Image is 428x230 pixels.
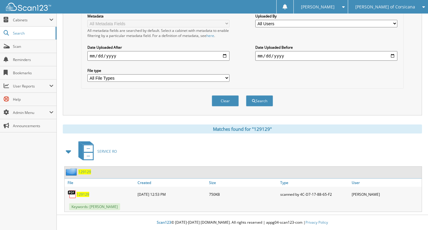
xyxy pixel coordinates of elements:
a: Size [208,179,279,187]
a: 129129 [77,192,89,197]
a: User [350,179,422,187]
span: SERVICE RO [97,149,117,154]
img: PDF.png [68,190,77,199]
span: Scan123 [157,220,171,225]
span: Admin Menu [13,110,49,115]
div: © [DATE]-[DATE] [DOMAIN_NAME]. All rights reserved | appg04-scan123-com | [57,215,428,230]
input: end [255,51,398,61]
div: All metadata fields are searched by default. Select a cabinet with metadata to enable filtering b... [87,28,230,38]
img: folder2.png [66,168,78,176]
label: Date Uploaded Before [255,45,398,50]
div: Matches found for "129129" [63,124,422,133]
a: here [206,33,214,38]
label: Uploaded By [255,14,398,19]
a: 129129 [78,169,91,174]
a: Type [279,179,350,187]
div: 750KB [208,188,279,200]
label: File type [87,68,230,73]
span: Reminders [13,57,53,62]
span: Search [13,31,53,36]
a: File [65,179,136,187]
div: [PERSON_NAME] [350,188,422,200]
span: Keywords: [PERSON_NAME] [69,203,120,210]
span: User Reports [13,84,49,89]
div: [DATE] 12:53 PM [136,188,208,200]
a: SERVICE RO [75,140,117,163]
span: Cabinets [13,17,49,23]
span: [PERSON_NAME] of Corsicana [355,5,415,9]
label: Metadata [87,14,230,19]
a: Privacy Policy [305,220,328,225]
span: Announcements [13,123,53,128]
a: Created [136,179,208,187]
input: start [87,51,230,61]
button: Clear [212,95,239,106]
div: scanned by 4C-D7-17-88-65-F2 [279,188,350,200]
iframe: Chat Widget [398,201,428,230]
label: Date Uploaded After [87,45,230,50]
span: Help [13,97,53,102]
button: Search [246,95,273,106]
span: Bookmarks [13,70,53,75]
span: Scan [13,44,53,49]
img: scan123-logo-white.svg [6,3,51,11]
span: [PERSON_NAME] [301,5,335,9]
